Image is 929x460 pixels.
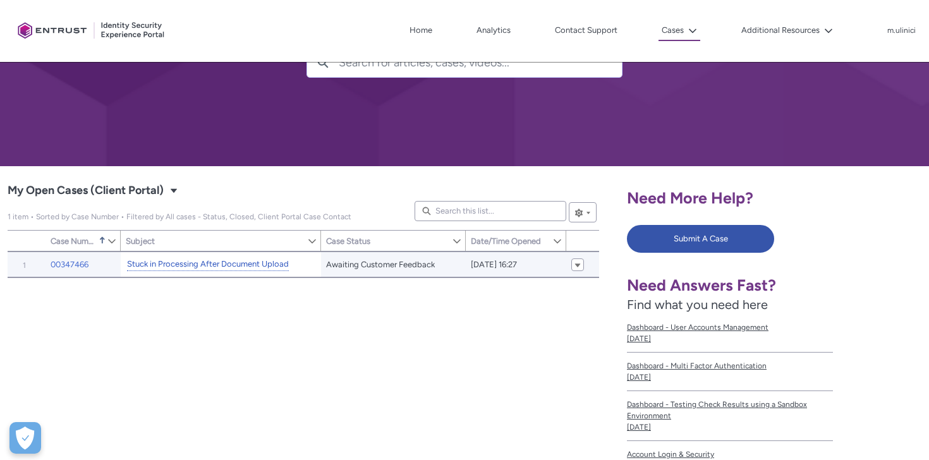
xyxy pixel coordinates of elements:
[406,21,435,40] a: Home
[321,231,452,251] a: Case Status
[471,258,517,271] span: [DATE] 16:27
[552,21,621,40] a: Contact Support
[466,231,552,251] a: Date/Time Opened
[166,183,181,198] button: Select a List View: Cases
[627,334,651,343] lightning-formatted-date-time: [DATE]
[627,399,833,421] span: Dashboard - Testing Check Results using a Sandbox Environment
[415,201,566,221] input: Search this list...
[121,231,307,251] a: Subject
[473,21,514,40] a: Analytics, opens in new tab
[738,21,836,40] button: Additional Resources
[659,21,700,41] button: Cases
[627,353,833,391] a: Dashboard - Multi Factor Authentication[DATE]
[627,314,833,353] a: Dashboard - User Accounts Management[DATE]
[8,181,164,201] span: My Open Cases (Client Portal)
[627,322,833,333] span: Dashboard - User Accounts Management
[326,258,435,271] span: Awaiting Customer Feedback
[8,212,351,221] span: My Open Cases (Client Portal)
[46,231,107,251] a: Case Number
[8,251,599,278] table: My Open Cases (Client Portal)
[127,258,289,271] a: Stuck in Processing After Document Upload
[569,202,597,222] button: List View Controls
[9,422,41,454] button: Open Preferences
[627,297,768,312] span: Find what you need here
[887,27,916,35] p: m.ulinici
[51,236,96,246] span: Case Number
[627,188,753,207] span: Need More Help?
[627,275,833,295] h1: Need Answers Fast?
[627,373,651,382] lightning-formatted-date-time: [DATE]
[51,258,88,271] a: 00347466
[627,225,774,253] button: Submit A Case
[627,360,833,372] span: Dashboard - Multi Factor Authentication
[627,423,651,432] lightning-formatted-date-time: [DATE]
[627,391,833,441] a: Dashboard - Testing Check Results using a Sandbox Environment[DATE]
[9,422,41,454] div: Cookie Preferences
[627,449,833,460] span: Account Login & Security
[887,23,916,36] button: User Profile m.ulinici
